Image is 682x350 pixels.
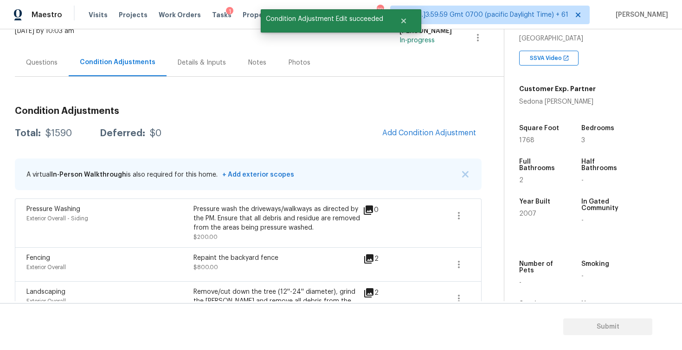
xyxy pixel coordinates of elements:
div: Total: [15,129,41,138]
div: 1 [226,7,233,16]
div: Sedona [PERSON_NAME] [519,97,596,106]
span: - [581,177,584,184]
span: Landscaping [26,289,65,295]
span: Exterior Overall [26,264,66,270]
span: - [581,273,584,279]
div: Photos [289,58,310,67]
span: + Add exterior scopes [219,172,294,178]
span: Projects [119,10,148,20]
span: [PERSON_NAME] [612,10,668,20]
span: Visits [89,10,108,20]
span: 2 [519,177,523,184]
h5: Year Built [519,198,550,205]
div: $1590 [45,129,72,138]
div: [PERSON_NAME] [399,26,452,36]
span: Exterior Overall [26,298,66,304]
span: 3 [581,137,585,144]
span: 2007 [519,211,536,217]
h3: Condition Adjustments [15,106,482,116]
h5: Home Additions [581,301,625,314]
h5: Smoking [581,261,609,267]
span: Pressure Washing [26,206,80,212]
span: Condition Adjustment Edit succeeded [261,9,388,29]
span: In-Person Walkthrough [51,172,126,178]
h5: Number of Pets [519,261,563,274]
span: - [519,279,521,286]
div: [DATE] by 10:03 am [15,26,74,49]
div: Repaint the backyard fence [193,253,360,263]
p: A virtual is also required for this home. [26,170,294,179]
div: 2 [363,287,408,298]
span: Properties [243,10,279,20]
div: Details & Inputs [178,58,226,67]
div: 789 [377,6,383,15]
div: Deferred: [100,129,145,138]
span: $800.00 [193,264,218,270]
span: Tamp[…]3:59:59 Gmt 0700 (pacific Daylight Time) + 61 [398,10,568,20]
h5: Septic system [519,301,563,314]
span: Work Orders [159,10,201,20]
button: Close [388,12,419,30]
div: [GEOGRAPHIC_DATA] [519,34,667,43]
span: Add Condition Adjustment [382,129,476,137]
button: Add Condition Adjustment [377,123,482,143]
span: 1768 [519,137,534,144]
img: X Button Icon [462,171,469,178]
div: Remove/cut down the tree (12''-24'' diameter), grind the [PERSON_NAME] and remove all debris from... [193,287,360,315]
h5: In Gated Community [581,198,625,211]
span: - [581,217,584,224]
span: SSVA Video [530,53,566,63]
span: In-progress [399,37,435,44]
h5: Customer Exp. Partner [519,84,596,93]
div: Pressure wash the driveways/walkways as directed by the PM. Ensure that all debris and residue ar... [193,205,360,232]
div: Condition Adjustments [80,58,155,67]
span: $200.00 [193,234,218,240]
img: Open In New Icon [563,55,569,61]
div: SSVA Video [519,51,579,66]
div: $0 [150,129,161,138]
h5: Half Bathrooms [581,158,625,172]
h5: Bedrooms [581,125,614,132]
span: Fencing [26,255,50,261]
button: X Button Icon [461,170,470,179]
div: Notes [248,58,266,67]
span: Maestro [32,10,62,20]
span: Exterior Overall - Siding [26,216,88,221]
h5: Square Foot [519,125,559,132]
span: Tasks [212,12,232,18]
h5: Full Bathrooms [519,158,563,172]
div: Questions [26,58,58,67]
